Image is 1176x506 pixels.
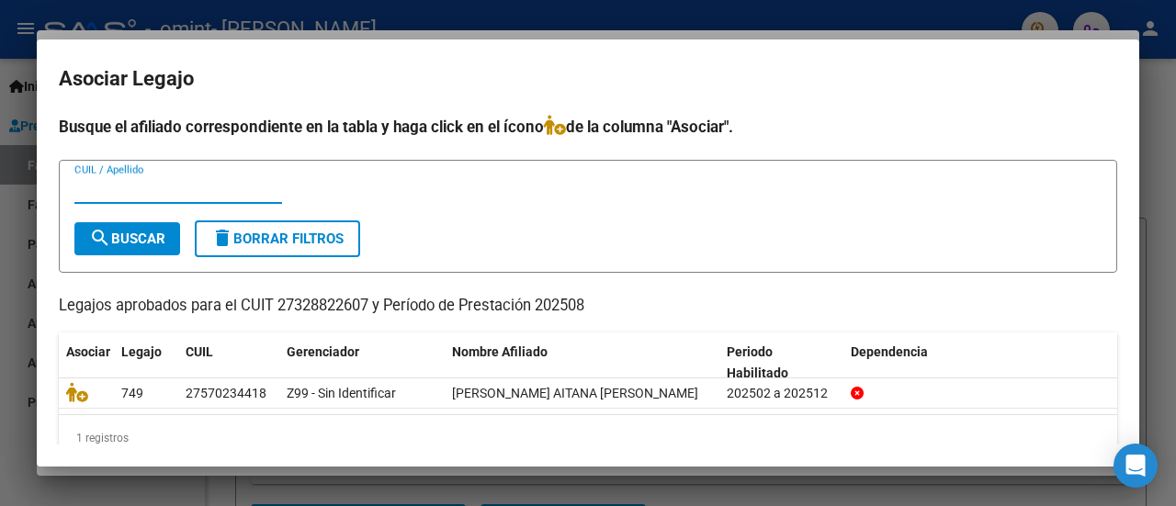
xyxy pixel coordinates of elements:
datatable-header-cell: CUIL [178,332,279,393]
datatable-header-cell: Nombre Afiliado [445,332,719,393]
h4: Busque el afiliado correspondiente en la tabla y haga click en el ícono de la columna "Asociar". [59,115,1117,139]
button: Borrar Filtros [195,220,360,257]
span: OSER AITANA CATALINA [452,386,698,400]
mat-icon: delete [211,227,233,249]
span: Buscar [89,231,165,247]
mat-icon: search [89,227,111,249]
span: Z99 - Sin Identificar [287,386,396,400]
span: CUIL [186,344,213,359]
datatable-header-cell: Periodo Habilitado [719,332,843,393]
datatable-header-cell: Asociar [59,332,114,393]
datatable-header-cell: Dependencia [843,332,1118,393]
datatable-header-cell: Legajo [114,332,178,393]
span: Asociar [66,344,110,359]
div: 27570234418 [186,383,266,404]
div: Open Intercom Messenger [1114,444,1158,488]
datatable-header-cell: Gerenciador [279,332,445,393]
button: Buscar [74,222,180,255]
span: Periodo Habilitado [727,344,788,380]
div: 1 registros [59,415,1117,461]
span: Borrar Filtros [211,231,344,247]
span: Legajo [121,344,162,359]
span: Nombre Afiliado [452,344,548,359]
span: 749 [121,386,143,400]
h2: Asociar Legajo [59,62,1117,96]
span: Gerenciador [287,344,359,359]
div: 202502 a 202512 [727,383,836,404]
p: Legajos aprobados para el CUIT 27328822607 y Período de Prestación 202508 [59,295,1117,318]
span: Dependencia [851,344,928,359]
